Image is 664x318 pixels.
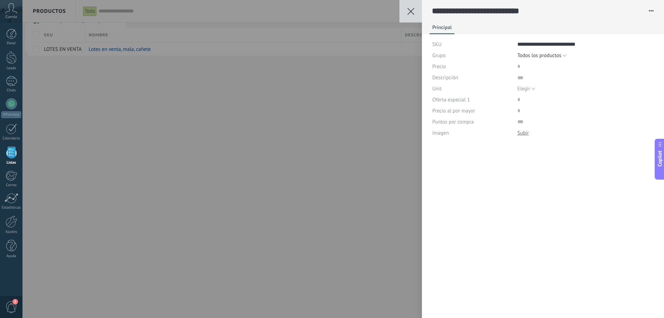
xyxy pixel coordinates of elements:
img: logo_orange.svg [11,11,17,17]
div: Calendario [1,136,21,141]
span: Oferta especial 1 [432,97,470,102]
img: website_grey.svg [11,18,17,24]
span: Todos los productos [517,52,561,59]
img: tab_domain_overview_orange.svg [29,40,35,46]
div: Grupo [432,50,512,61]
span: 2 [12,299,18,305]
span: Elegir [517,85,530,92]
div: SKU [432,39,512,50]
div: Correo [1,183,21,188]
div: Precio [432,61,512,72]
div: Puntos por compra [432,116,512,127]
div: Panel [1,41,21,46]
span: SKU [432,42,442,47]
span: Grupo [432,53,446,58]
div: Dominio [37,41,53,45]
span: Imagen [432,130,449,136]
div: Ajustes [1,230,21,234]
div: WhatsApp [1,111,21,118]
img: tab_keywords_by_traffic_grey.svg [76,40,81,46]
div: v 4.0.25 [19,11,34,17]
div: Descripción [432,72,512,83]
button: Todos los productos [517,50,566,61]
div: Ayuda [1,254,21,258]
div: Chats [1,88,21,93]
button: Elegir [517,83,535,94]
span: Precio [432,64,446,69]
div: Imagen [432,127,512,138]
span: Copilot [656,151,663,166]
span: Cuenta [6,15,17,19]
div: Estadísticas [1,206,21,210]
span: Puntos por compra [432,119,474,125]
div: Palabras clave [83,41,109,45]
div: Precio al por mayor [432,105,512,116]
div: Dominio: [DOMAIN_NAME] [18,18,77,24]
span: Principal [432,24,452,34]
div: Unit [432,83,512,94]
span: Precio al por mayor [432,108,475,113]
span: Unit [432,86,442,91]
div: Listas [1,161,21,165]
div: Oferta especial 1 [432,94,512,105]
span: Descripción [432,75,458,80]
div: Leads [1,66,21,71]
